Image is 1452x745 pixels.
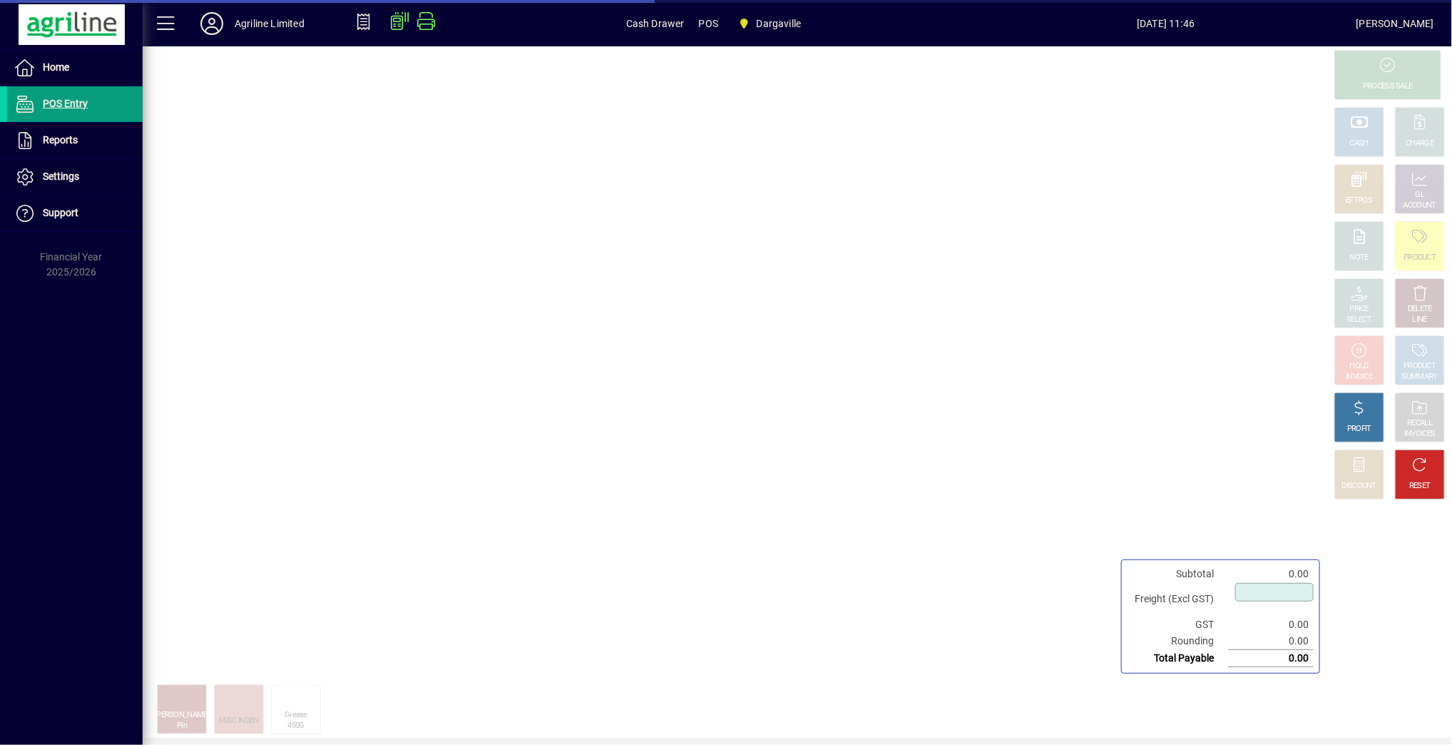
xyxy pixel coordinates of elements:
div: [PERSON_NAME] [1356,12,1434,35]
div: Pin [177,721,187,731]
div: PRODUCT [1404,361,1436,372]
td: GST [1128,617,1228,633]
td: 0.00 [1228,566,1314,582]
span: POS Entry [43,98,88,109]
div: Agriline Limited [235,12,305,35]
div: DISCOUNT [1342,481,1376,492]
div: INVOICE [1346,372,1372,382]
a: Settings [7,159,143,195]
span: POS [699,12,719,35]
a: Reports [7,123,143,158]
div: PRODUCT [1404,253,1436,263]
div: CHARGE [1406,138,1434,149]
div: DELETE [1408,304,1432,315]
div: [PERSON_NAME] [155,710,209,721]
div: PRICE [1350,304,1369,315]
span: Home [43,61,69,73]
span: Dargaville [757,12,802,35]
td: Subtotal [1128,566,1228,582]
div: SELECT [1347,315,1372,325]
a: Home [7,50,143,86]
div: EFTPOS [1346,196,1373,206]
td: Freight (Excl GST) [1128,582,1228,617]
div: SUMMARY [1402,372,1438,382]
button: Profile [189,11,235,36]
div: GL [1416,190,1425,201]
div: NOTE [1350,253,1369,263]
td: 0.00 [1228,617,1314,633]
td: 0.00 [1228,650,1314,667]
div: INVOICES [1404,429,1435,440]
td: Rounding [1128,633,1228,650]
td: Total Payable [1128,650,1228,667]
div: RESET [1409,481,1431,492]
span: Dargaville [732,11,807,36]
div: ACCOUNT [1404,201,1436,211]
span: [DATE] 11:46 [976,12,1356,35]
div: CASH [1350,138,1369,149]
div: Grease [285,710,307,721]
div: RECALL [1408,418,1433,429]
td: 0.00 [1228,633,1314,650]
div: MISC INDEN [219,716,258,726]
a: Support [7,196,143,231]
span: Reports [43,134,78,146]
span: Settings [43,171,79,182]
span: Cash Drawer [626,12,685,35]
div: PROCESS SALE [1363,81,1413,92]
div: HOLD [1350,361,1369,372]
span: Support [43,207,78,218]
div: PROFIT [1347,424,1371,435]
div: LINE [1413,315,1427,325]
div: 450G [287,721,304,731]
